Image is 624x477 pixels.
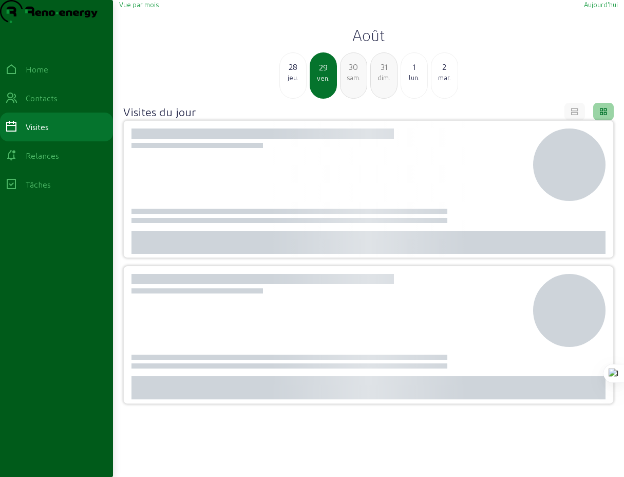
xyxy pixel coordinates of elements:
[341,61,367,73] div: 30
[119,26,618,44] h2: Août
[431,61,458,73] div: 2
[280,73,306,82] div: jeu.
[311,74,336,83] div: ven.
[26,121,49,133] div: Visites
[26,92,58,104] div: Contacts
[431,73,458,82] div: mar.
[26,150,59,162] div: Relances
[341,73,367,82] div: sam.
[26,178,51,191] div: Tâches
[123,104,196,119] h4: Visites du jour
[119,1,159,8] span: Vue par mois
[371,73,397,82] div: dim.
[401,61,427,73] div: 1
[371,61,397,73] div: 31
[311,61,336,74] div: 29
[584,1,618,8] span: Aujourd'hui
[280,61,306,73] div: 28
[26,63,48,76] div: Home
[401,73,427,82] div: lun.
